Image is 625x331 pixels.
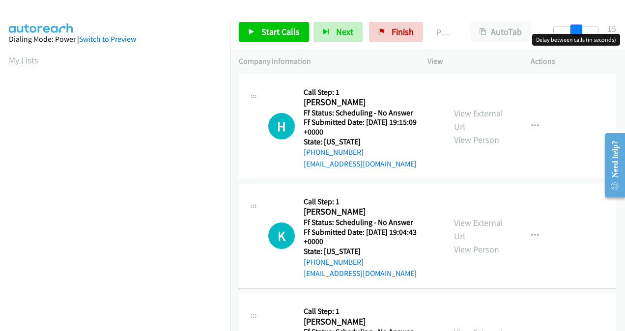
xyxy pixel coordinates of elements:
[9,55,38,66] a: My Lists
[313,22,363,42] button: Next
[304,206,433,218] h2: [PERSON_NAME]
[239,55,410,67] p: Company Information
[9,33,221,45] div: Dialing Mode: Power |
[261,26,300,37] span: Start Calls
[304,227,436,247] h5: Ff Submitted Date: [DATE] 19:04:43 +0000
[392,26,414,37] span: Finish
[532,34,620,46] div: Delay between calls (in seconds)
[304,316,433,328] h2: [PERSON_NAME]
[531,55,616,67] p: Actions
[304,117,436,137] h5: Ff Submitted Date: [DATE] 19:15:09 +0000
[304,108,436,118] h5: Ff Status: Scheduling - No Answer
[597,126,625,204] iframe: Resource Center
[454,217,503,242] a: View External Url
[304,97,433,108] h2: [PERSON_NAME]
[304,247,436,256] h5: State: [US_STATE]
[369,22,423,42] a: Finish
[304,269,417,278] a: [EMAIL_ADDRESS][DOMAIN_NAME]
[268,113,295,139] div: The call is yet to be attempted
[304,137,436,147] h5: State: [US_STATE]
[304,306,436,316] h5: Call Step: 1
[304,257,364,267] a: [PHONE_NUMBER]
[304,147,364,157] a: [PHONE_NUMBER]
[268,113,295,139] h1: H
[268,222,295,249] h1: K
[470,22,531,42] button: AutoTab
[79,34,136,44] a: Switch to Preview
[427,55,513,67] p: View
[607,22,616,35] div: 15
[304,87,436,97] h5: Call Step: 1
[304,159,417,168] a: [EMAIL_ADDRESS][DOMAIN_NAME]
[268,222,295,249] div: The call is yet to be attempted
[454,134,499,145] a: View Person
[336,26,353,37] span: Next
[304,218,436,227] h5: Ff Status: Scheduling - No Answer
[304,197,436,207] h5: Call Step: 1
[436,26,453,39] p: Paused
[454,244,499,255] a: View Person
[454,108,503,132] a: View External Url
[239,22,309,42] a: Start Calls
